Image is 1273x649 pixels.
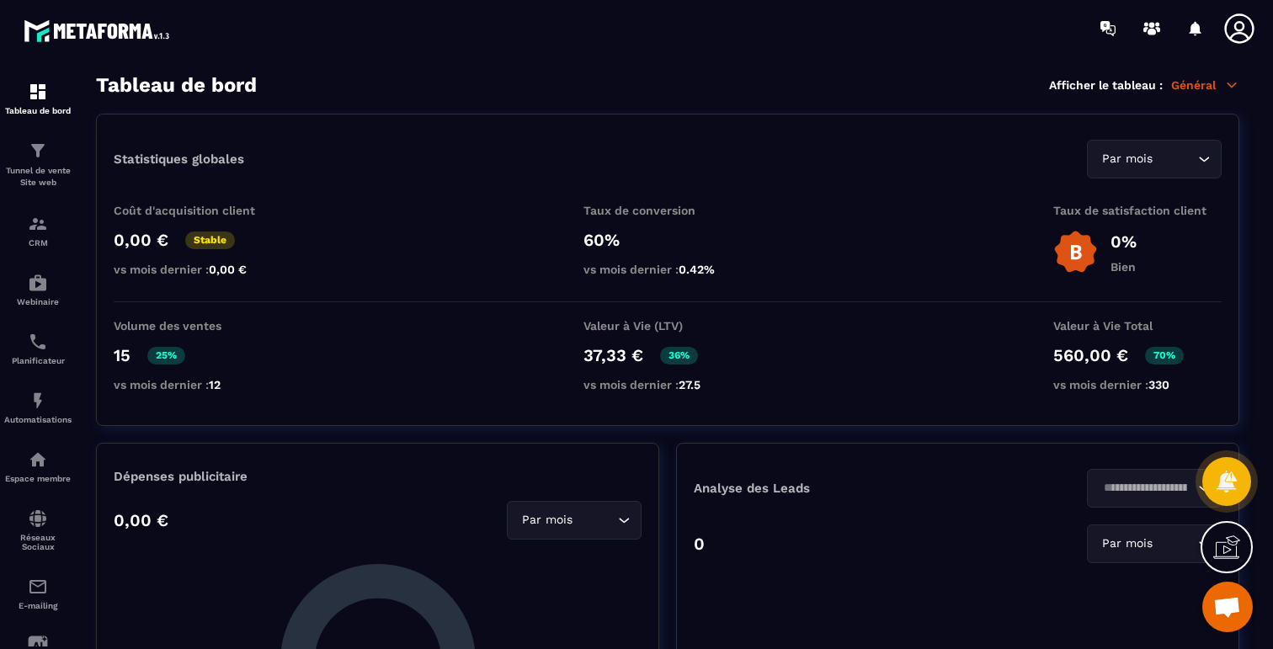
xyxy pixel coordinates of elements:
span: Par mois [1098,150,1156,168]
p: vs mois dernier : [583,263,752,276]
span: Par mois [518,511,576,529]
p: 0% [1111,231,1137,252]
span: Par mois [1098,535,1156,553]
p: vs mois dernier : [583,378,752,391]
a: formationformationTunnel de vente Site web [4,128,72,201]
p: 0,00 € [114,230,168,250]
p: Statistiques globales [114,152,244,167]
span: 0,00 € [209,263,247,276]
input: Search for option [1098,479,1194,497]
input: Search for option [1156,535,1194,553]
div: Search for option [1087,524,1222,563]
input: Search for option [1156,150,1194,168]
p: Coût d'acquisition client [114,204,282,217]
p: Webinaire [4,297,72,306]
p: E-mailing [4,601,72,610]
a: emailemailE-mailing [4,564,72,623]
p: Taux de conversion [583,204,752,217]
p: Afficher le tableau : [1049,78,1163,92]
p: 70% [1145,347,1184,364]
p: 560,00 € [1053,345,1128,365]
img: automations [28,273,48,293]
a: automationsautomationsWebinaire [4,260,72,319]
p: Général [1171,77,1239,93]
img: automations [28,450,48,470]
span: 12 [209,378,221,391]
p: Taux de satisfaction client [1053,204,1222,217]
span: 27.5 [679,378,700,391]
img: automations [28,391,48,411]
img: formation [28,141,48,161]
img: b-badge-o.b3b20ee6.svg [1053,230,1098,274]
a: social-networksocial-networkRéseaux Sociaux [4,496,72,564]
img: logo [24,15,175,46]
div: Search for option [507,501,642,540]
p: 0,00 € [114,510,168,530]
p: Valeur à Vie (LTV) [583,319,752,332]
p: Réseaux Sociaux [4,533,72,551]
p: vs mois dernier : [114,263,282,276]
p: vs mois dernier : [114,378,282,391]
p: vs mois dernier : [1053,378,1222,391]
div: Search for option [1087,140,1222,178]
h3: Tableau de bord [96,73,257,97]
p: Planificateur [4,356,72,365]
p: 36% [660,347,698,364]
p: Analyse des Leads [694,481,958,496]
p: 60% [583,230,752,250]
p: 15 [114,345,130,365]
p: CRM [4,238,72,247]
a: formationformationCRM [4,201,72,260]
p: Volume des ventes [114,319,282,332]
span: 330 [1148,378,1169,391]
p: 0 [694,534,705,554]
a: formationformationTableau de bord [4,69,72,128]
p: Tunnel de vente Site web [4,165,72,189]
p: Espace membre [4,474,72,483]
a: automationsautomationsEspace membre [4,437,72,496]
img: social-network [28,508,48,529]
p: Bien [1111,260,1137,274]
img: scheduler [28,332,48,352]
img: formation [28,214,48,234]
img: email [28,577,48,597]
a: schedulerschedulerPlanificateur [4,319,72,378]
p: Valeur à Vie Total [1053,319,1222,332]
p: Automatisations [4,415,72,424]
div: Search for option [1087,469,1222,508]
p: 37,33 € [583,345,643,365]
p: Stable [185,231,235,249]
p: Tableau de bord [4,106,72,115]
span: 0.42% [679,263,715,276]
p: Dépenses publicitaire [114,469,642,484]
a: automationsautomationsAutomatisations [4,378,72,437]
img: formation [28,82,48,102]
p: 25% [147,347,185,364]
div: Ouvrir le chat [1202,582,1253,632]
input: Search for option [576,511,614,529]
